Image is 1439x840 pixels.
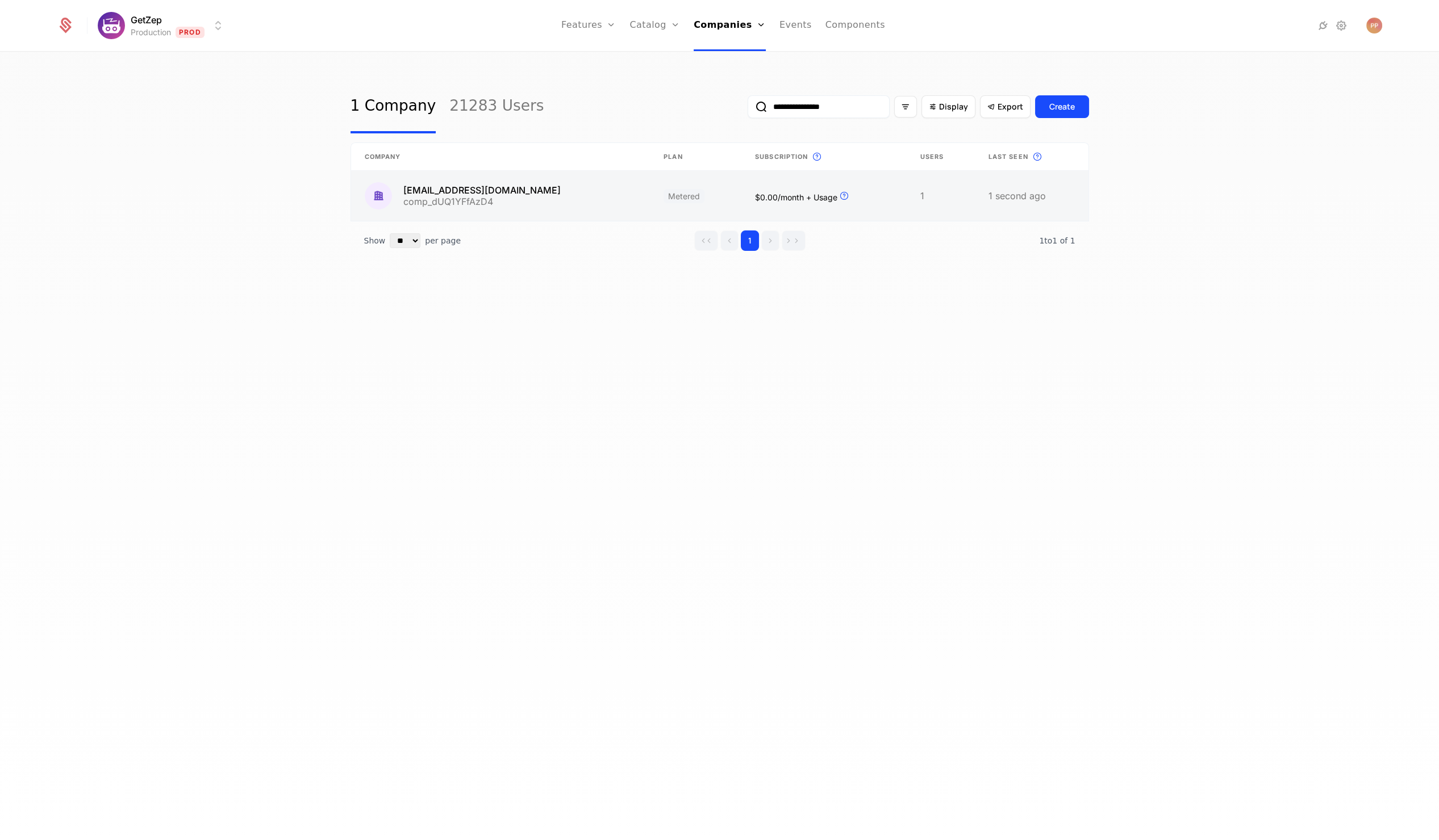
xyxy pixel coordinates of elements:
[351,143,650,171] th: Company
[351,80,436,133] a: 1 Company
[998,101,1023,112] span: Export
[720,230,739,251] button: Go to previous page
[101,13,225,38] button: Select environment
[907,143,975,171] th: Users
[782,230,806,251] button: Go to last page
[1035,95,1089,118] button: Create
[390,233,420,248] select: Select page size
[1039,236,1070,245] span: 1 to 1 of
[755,152,808,162] span: Subscription
[988,152,1028,162] span: Last seen
[1366,18,1382,33] img: Paul Paliychuk
[694,230,806,251] div: Page navigation
[939,101,968,112] span: Display
[176,27,205,38] span: Prod
[741,230,759,251] button: Go to page 1
[694,230,718,251] button: Go to first page
[425,235,461,246] span: per page
[131,27,171,38] div: Production
[364,235,386,246] span: Show
[449,80,544,133] a: 21283 Users
[650,143,741,171] th: Plan
[921,95,975,118] button: Display
[1334,19,1348,32] a: Settings
[1316,19,1330,32] a: Integrations
[894,96,917,117] button: Filter options
[98,12,125,39] img: GetZep
[1039,236,1075,245] span: 1
[980,95,1031,118] button: Export
[351,221,1089,260] div: Table pagination
[761,230,779,251] button: Go to next page
[1366,18,1382,33] button: Open user button
[1049,101,1075,112] div: Create
[131,13,162,27] span: GetZep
